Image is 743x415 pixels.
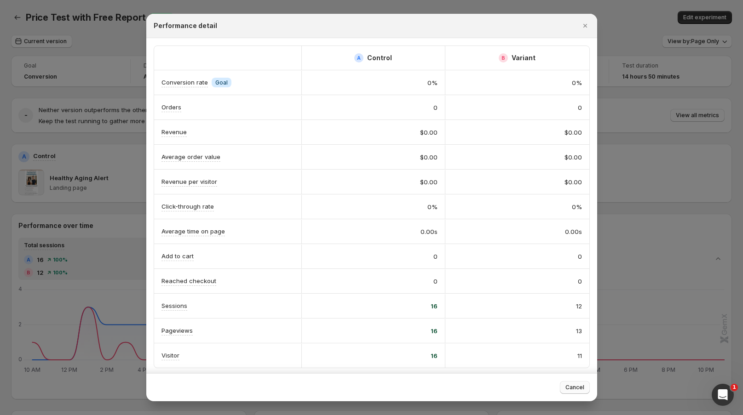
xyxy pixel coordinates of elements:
[512,53,536,63] h2: Variant
[572,78,582,87] span: 0%
[161,227,225,236] p: Average time on page
[161,78,208,87] p: Conversion rate
[161,202,214,211] p: Click-through rate
[501,55,505,61] h2: B
[427,78,438,87] span: 0%
[564,153,582,162] span: $0.00
[161,351,179,360] p: Visitor
[357,55,361,61] h2: A
[161,276,216,285] p: Reached checkout
[161,326,193,335] p: Pageviews
[579,19,592,32] button: Close
[431,351,438,360] span: 16
[433,277,438,286] span: 0
[431,301,438,311] span: 16
[576,301,582,311] span: 12
[565,384,584,391] span: Cancel
[215,79,228,86] span: Goal
[731,384,738,391] span: 1
[161,177,217,186] p: Revenue per visitor
[431,326,438,335] span: 16
[578,277,582,286] span: 0
[565,227,582,236] span: 0.00s
[161,301,187,310] p: Sessions
[420,128,438,137] span: $0.00
[578,252,582,261] span: 0
[576,326,582,335] span: 13
[572,202,582,211] span: 0%
[161,152,220,161] p: Average order value
[712,384,734,406] iframe: Intercom live chat
[433,252,438,261] span: 0
[420,227,438,236] span: 0.00s
[564,177,582,187] span: $0.00
[577,351,582,360] span: 11
[420,177,438,187] span: $0.00
[433,103,438,112] span: 0
[427,202,438,211] span: 0%
[564,128,582,137] span: $0.00
[420,153,438,162] span: $0.00
[154,21,217,30] h2: Performance detail
[161,102,181,112] p: Orders
[161,127,187,136] p: Revenue
[560,381,590,394] button: Cancel
[367,53,392,63] h2: Control
[161,251,194,261] p: Add to cart
[578,103,582,112] span: 0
